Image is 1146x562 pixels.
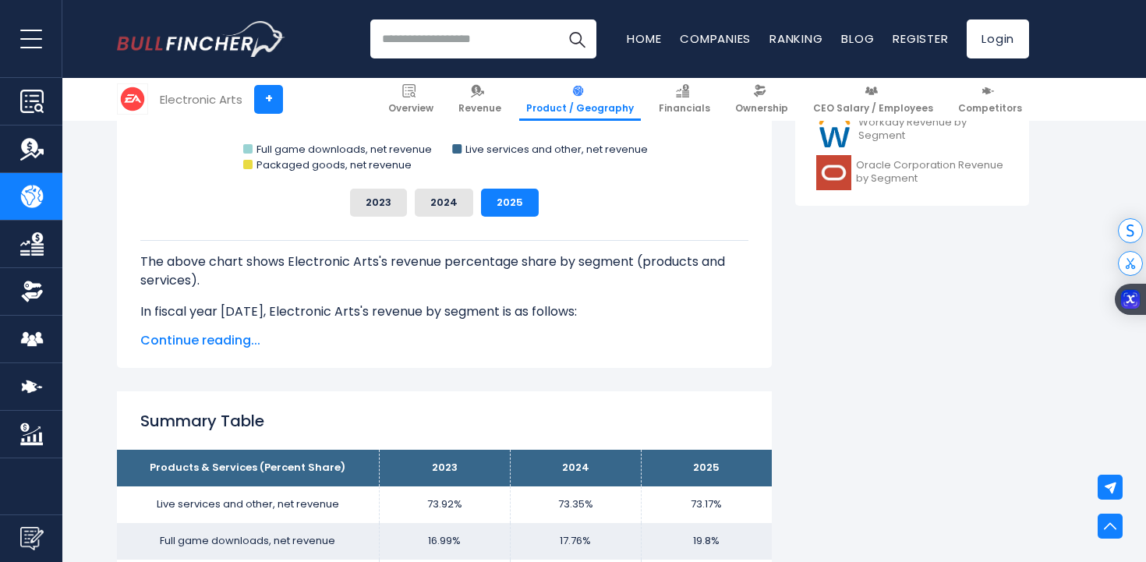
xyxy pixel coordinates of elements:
img: Ownership [20,280,44,303]
th: 2023 [379,450,510,486]
img: WDAY logo [816,112,854,147]
img: Bullfincher logo [117,21,285,57]
button: 2023 [350,189,407,217]
span: Financials [659,102,710,115]
button: Search [557,19,596,58]
div: The for Electronic Arts is the Live services and other, net revenue, which represents 73.17% of i... [140,240,748,539]
span: Ownership [735,102,788,115]
p: The above chart shows Electronic Arts's revenue percentage share by segment (products and services). [140,253,748,290]
img: EA logo [118,84,147,114]
td: Live services and other, net revenue [117,486,379,523]
td: 17.76% [510,523,641,560]
th: 2025 [641,450,772,486]
a: Oracle Corporation Revenue by Segment [807,151,1017,194]
text: Full game downloads, net revenue [256,142,432,157]
span: Revenue [458,102,501,115]
a: Competitors [951,78,1029,121]
a: + [254,85,283,114]
a: Blog [841,30,874,47]
td: 73.35% [510,486,641,523]
a: Companies [680,30,751,47]
span: CEO Salary / Employees [813,102,933,115]
td: 16.99% [379,523,510,560]
td: Full game downloads, net revenue [117,523,379,560]
a: Home [627,30,661,47]
span: Continue reading... [140,331,748,350]
a: Ownership [728,78,795,121]
th: 2024 [510,450,641,486]
a: Ranking [769,30,822,47]
p: In fiscal year [DATE], Electronic Arts's revenue by segment is as follows: [140,302,748,321]
a: CEO Salary / Employees [806,78,940,121]
text: Packaged goods, net revenue [256,157,412,172]
a: Financials [652,78,717,121]
span: Competitors [958,102,1022,115]
span: Product / Geography [526,102,634,115]
a: Revenue [451,78,508,121]
a: Register [893,30,948,47]
div: Electronic Arts [160,90,242,108]
span: Workday Revenue by Segment [858,116,1008,143]
button: 2025 [481,189,539,217]
td: 73.92% [379,486,510,523]
h2: Summary Table [140,409,748,433]
a: Workday Revenue by Segment [807,108,1017,151]
a: Overview [381,78,440,121]
span: Oracle Corporation Revenue by Segment [856,159,1008,186]
text: Live services and other, net revenue [465,142,648,157]
a: Product / Geography [519,78,641,121]
span: Overview [388,102,433,115]
td: 73.17% [641,486,772,523]
button: 2024 [415,189,473,217]
td: 19.8% [641,523,772,560]
th: Products & Services (Percent Share) [117,450,379,486]
a: Go to homepage [117,21,285,57]
img: ORCL logo [816,155,851,190]
a: Login [967,19,1029,58]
